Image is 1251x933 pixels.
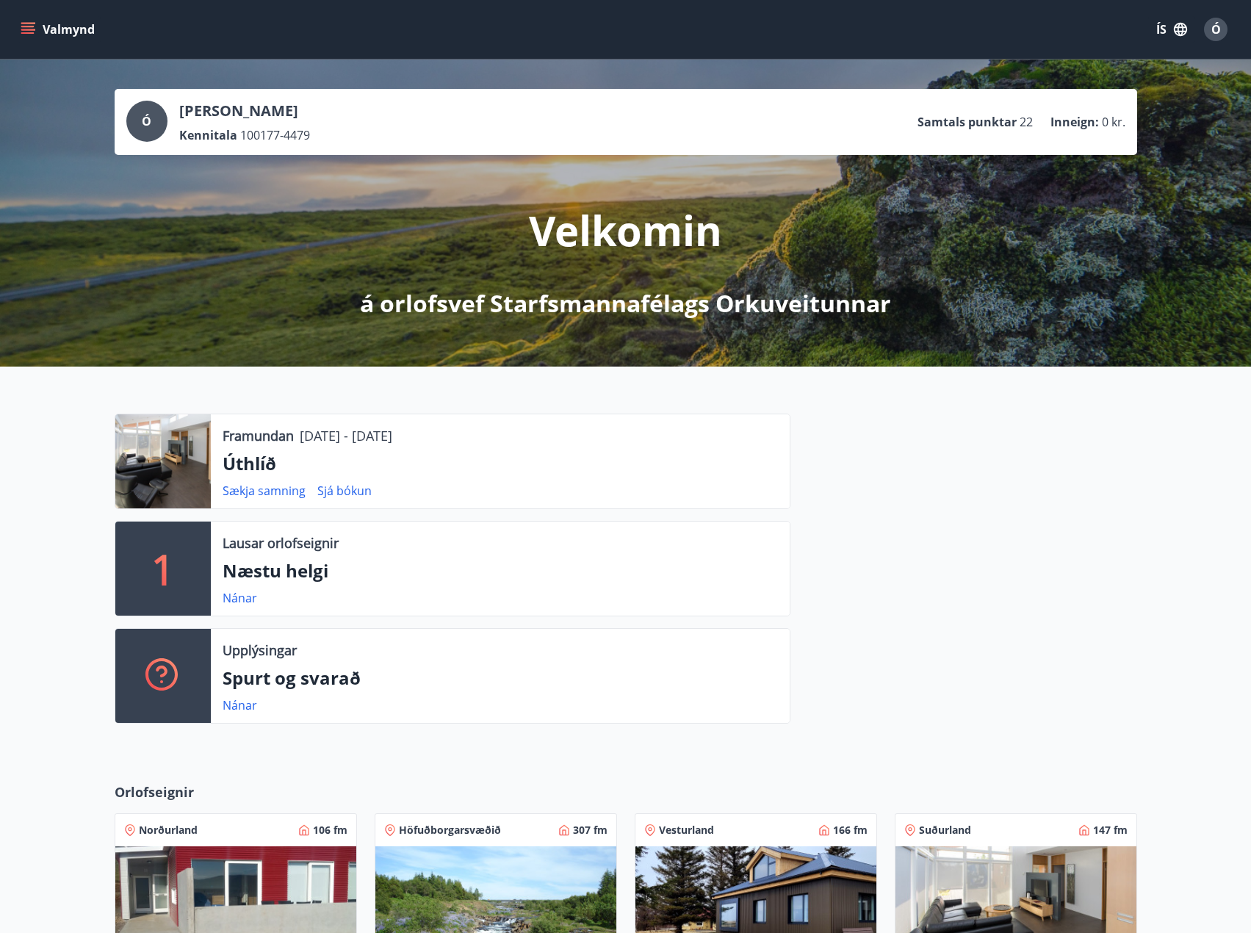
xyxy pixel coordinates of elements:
[142,113,151,129] span: Ó
[573,823,608,837] span: 307 fm
[300,426,392,445] p: [DATE] - [DATE]
[360,287,891,320] p: á orlofsvef Starfsmannafélags Orkuveitunnar
[223,426,294,445] p: Framundan
[317,483,372,499] a: Sjá bókun
[223,451,778,476] p: Úthlíð
[919,823,971,837] span: Suðurland
[139,823,198,837] span: Norðurland
[1020,114,1033,130] span: 22
[1102,114,1125,130] span: 0 kr.
[223,590,257,606] a: Nánar
[529,202,722,258] p: Velkomin
[1148,16,1195,43] button: ÍS
[223,666,778,691] p: Spurt og svarað
[1093,823,1128,837] span: 147 fm
[18,16,101,43] button: menu
[1050,114,1099,130] p: Inneign :
[659,823,714,837] span: Vesturland
[313,823,347,837] span: 106 fm
[240,127,310,143] span: 100177-4479
[151,541,175,597] p: 1
[223,641,297,660] p: Upplýsingar
[223,533,339,552] p: Lausar orlofseignir
[115,782,194,801] span: Orlofseignir
[223,558,778,583] p: Næstu helgi
[223,483,306,499] a: Sækja samning
[1198,12,1233,47] button: Ó
[399,823,501,837] span: Höfuðborgarsvæðið
[833,823,868,837] span: 166 fm
[1211,21,1221,37] span: Ó
[223,697,257,713] a: Nánar
[179,127,237,143] p: Kennitala
[179,101,310,121] p: [PERSON_NAME]
[917,114,1017,130] p: Samtals punktar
